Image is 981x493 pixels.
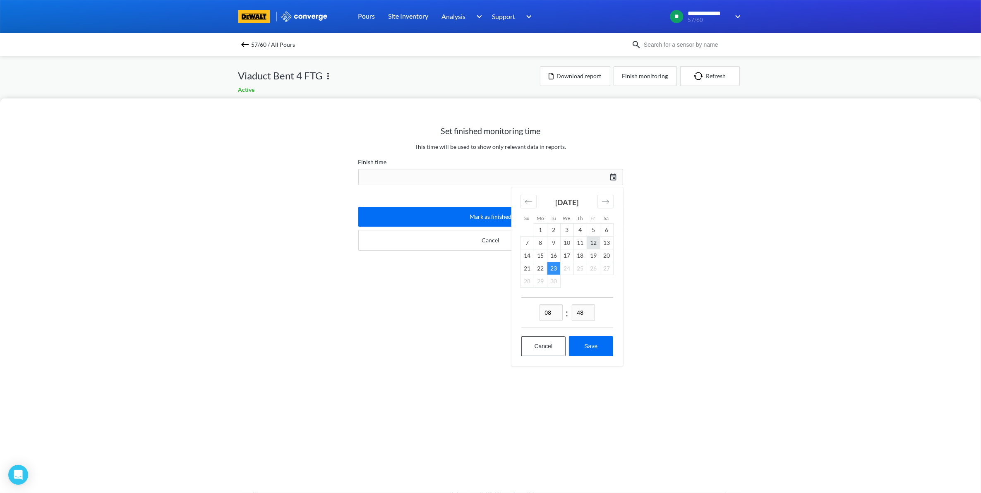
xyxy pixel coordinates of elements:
img: branding logo [238,10,270,23]
input: Search for a sensor by name [641,40,741,49]
small: Fr [591,215,596,221]
img: downArrow.svg [521,12,534,22]
td: Not available. Monday, September 29, 2025 [534,275,547,288]
img: icon-search.svg [631,40,641,50]
button: Mark as finished [358,207,623,227]
div: Calendar [511,187,623,366]
td: Not available. Tuesday, September 30, 2025 [547,275,560,288]
td: Not available. Wednesday, September 24, 2025 [560,262,573,275]
td: Monday, September 1, 2025 [534,224,547,237]
img: downArrow.svg [471,12,485,22]
td: Thursday, September 11, 2025 [573,237,587,249]
td: Not available. Friday, September 26, 2025 [587,262,600,275]
td: Wednesday, September 17, 2025 [560,249,573,262]
td: Saturday, September 6, 2025 [600,224,613,237]
td: Thursday, September 4, 2025 [573,224,587,237]
button: Cancel [521,336,566,356]
td: Thursday, September 18, 2025 [573,249,587,262]
p: This time will be used to show only relevant data in reports. [358,142,623,151]
small: Th [577,215,583,221]
span: Analysis [441,11,465,22]
td: Wednesday, September 3, 2025 [560,224,573,237]
div: Open Intercom Messenger [8,465,28,485]
button: Save [569,336,613,356]
td: Not available. Thursday, September 25, 2025 [573,262,587,275]
span: 57/60 / All Pours [252,39,295,50]
button: Cancel [358,230,623,251]
td: Tuesday, September 9, 2025 [547,237,560,249]
span: Support [492,11,515,22]
td: Monday, September 8, 2025 [534,237,547,249]
input: mm [572,304,595,321]
small: Sa [604,215,609,221]
td: Not available. Sunday, September 28, 2025 [520,275,534,288]
input: hh [540,304,563,321]
td: Sunday, September 14, 2025 [520,249,534,262]
small: Tu [551,215,556,221]
td: Not available. Saturday, September 27, 2025 [600,262,613,275]
div: Move forward to switch to the next month. [597,195,614,208]
td: Tuesday, September 2, 2025 [547,224,560,237]
span: : [566,305,568,321]
td: Friday, September 12, 2025 [587,237,600,249]
small: Mo [537,215,544,221]
td: Tuesday, September 16, 2025 [547,249,560,262]
a: branding logo [238,10,280,23]
label: Finish time [358,157,623,167]
small: Su [525,215,530,221]
td: Monday, September 22, 2025 [534,262,547,275]
td: Sunday, September 21, 2025 [520,262,534,275]
h2: Set finished monitoring time [358,126,623,136]
img: logo_ewhite.svg [280,11,328,22]
td: Sunday, September 7, 2025 [520,237,534,249]
td: Friday, September 19, 2025 [587,249,600,262]
td: Saturday, September 20, 2025 [600,249,613,262]
td: Friday, September 5, 2025 [587,224,600,237]
div: Move backward to switch to the previous month. [520,195,537,208]
td: Saturday, September 13, 2025 [600,237,613,249]
strong: [DATE] [555,198,578,207]
img: backspace.svg [240,40,250,50]
span: 57/60 [688,17,730,23]
td: Selected. Tuesday, September 23, 2025 [547,262,560,275]
small: We [563,215,571,221]
td: Monday, September 15, 2025 [534,249,547,262]
img: downArrow.svg [730,12,743,22]
td: Wednesday, September 10, 2025 [560,237,573,249]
